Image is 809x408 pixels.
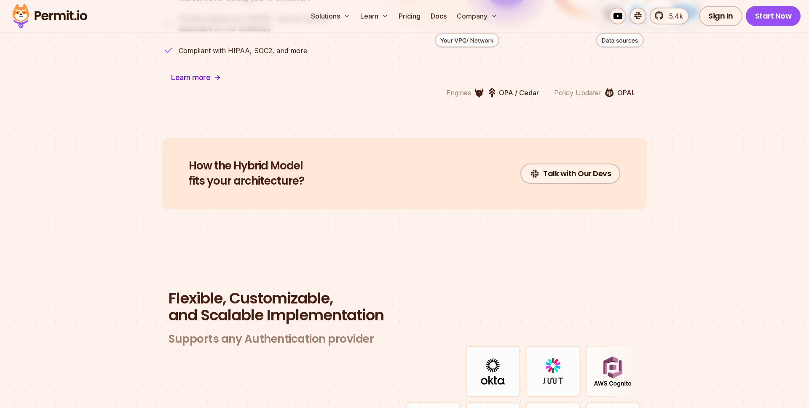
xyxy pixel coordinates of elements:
p: Compliant with HIPAA, SOC2, and more [179,46,307,56]
a: 5.4k [650,8,689,24]
button: Solutions [308,8,354,24]
h2: fits your architecture? [189,158,304,189]
span: Flexible, Customizable, [169,290,640,307]
span: Learn more [171,72,210,83]
button: Company [453,8,501,24]
span: How the Hybrid Model [189,158,304,174]
a: Sign In [699,6,742,26]
h2: and Scalable Implementation [169,290,640,324]
a: Learn more [162,67,230,88]
a: Docs [427,8,450,24]
img: Permit logo [8,2,91,30]
a: Start Now [746,6,801,26]
p: Engines [446,88,471,98]
a: Pricing [395,8,424,24]
button: Learn [357,8,392,24]
h3: Supports any Authentication provider [169,332,640,346]
a: Talk with Our Devs [520,164,620,184]
p: OPAL [617,88,635,98]
p: OPA / Cedar [499,88,539,98]
p: Policy Updater [554,88,602,98]
span: 5.4k [664,11,683,21]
